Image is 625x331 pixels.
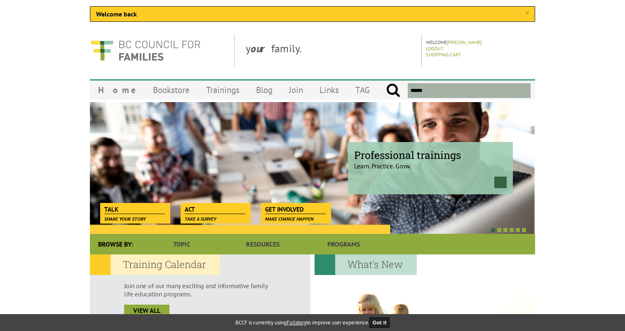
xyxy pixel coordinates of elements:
a: Links [311,80,347,100]
span: Get Involved [265,205,326,214]
h2: Training Calendar [90,254,220,275]
a: Get Involved Make change happen [261,203,330,214]
span: Act [185,205,245,214]
a: TAG [347,80,378,100]
img: BC Council for FAMILIES [90,35,201,66]
a: Home [90,80,145,100]
div: y family. [239,35,422,66]
strong: our [251,42,271,55]
p: Learn. Practice. Grow. [354,155,507,170]
a: Resources [222,234,303,254]
a: × [525,9,529,17]
a: Talk Share your story [100,203,169,214]
span: Talk [104,205,165,214]
a: view all [124,305,169,316]
a: Bookstore [145,80,198,100]
a: Act Take a survey [181,203,249,214]
a: Logout [426,45,444,51]
a: Trainings [198,80,248,100]
span: Professional trainings [354,148,507,162]
button: Got it [369,317,390,328]
a: Fullstory [287,319,306,326]
input: Submit [386,83,400,98]
span: Make change happen [265,216,314,222]
span: Take a survey [185,216,216,222]
a: Programs [303,234,384,254]
h2: What's New [315,254,417,275]
a: Shopping Cart [426,51,461,58]
a: Join [281,80,311,100]
a: Blog [248,80,281,100]
span: Share your story [104,216,146,222]
a: Topic [141,234,222,254]
a: [PERSON_NAME] [447,39,482,45]
div: Browse By: [90,234,141,254]
p: Welcome [426,39,533,45]
p: Join one of our many exciting and informative family life education programs. [124,282,276,298]
div: Welcome back [90,6,535,22]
